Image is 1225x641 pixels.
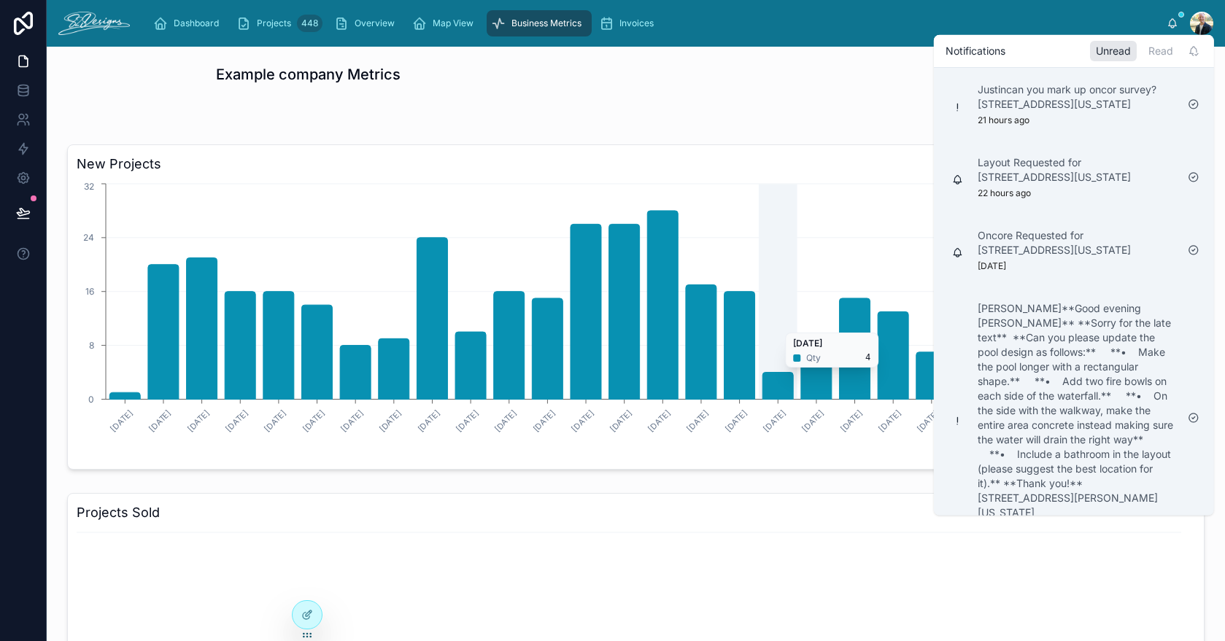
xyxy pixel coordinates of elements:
a: Dashboard [149,10,229,36]
text: [DATE] [915,408,941,434]
h3: Projects Sold [77,502,1195,523]
text: [DATE] [224,408,250,434]
img: App logo [58,12,130,35]
text: [DATE] [262,408,288,434]
span: Overview [355,18,395,29]
p: Layout Requested for [STREET_ADDRESS][US_STATE] [978,155,1176,184]
text: [DATE] [762,408,788,434]
tspan: 16 [85,286,94,297]
text: [DATE] [838,408,865,434]
text: [DATE] [800,408,826,434]
tspan: 24 [83,232,94,243]
h1: Example company Metrics [216,64,401,85]
text: [DATE] [301,408,327,434]
div: 448 [297,15,322,32]
div: Read [1143,41,1179,61]
text: [DATE] [185,408,212,434]
h1: Notifications [946,44,1005,58]
a: Business Metrics [487,10,592,36]
text: [DATE] [454,408,480,434]
text: [DATE] [416,408,442,434]
p: 21 hours ago [978,114,1029,126]
text: [DATE] [492,408,519,434]
p: [PERSON_NAME]**Good evening [PERSON_NAME]** **Sorry for the late text** **Can you please update t... [978,301,1176,520]
text: [DATE] [569,408,595,434]
div: Unread [1090,41,1137,61]
span: Projects [257,18,291,29]
text: [DATE] [339,408,366,434]
a: Overview [330,10,405,36]
h3: New Projects [77,154,1195,174]
a: Projects448 [232,10,327,36]
div: scrollable content [142,7,1167,39]
text: [DATE] [684,408,711,434]
p: [DATE] [978,260,1006,272]
text: [DATE] [608,408,634,434]
tspan: 8 [89,340,94,351]
span: Map View [433,18,474,29]
text: [DATE] [723,408,749,434]
a: Invoices [595,10,664,36]
text: [DATE] [646,408,673,434]
text: [DATE] [109,408,135,434]
tspan: 0 [88,394,94,405]
span: Dashboard [174,18,219,29]
span: Invoices [619,18,654,29]
a: Map View [408,10,484,36]
p: Justincan you mark up oncor survey? [STREET_ADDRESS][US_STATE] [978,82,1176,112]
text: [DATE] [377,408,403,434]
span: Business Metrics [511,18,581,29]
p: Oncore Requested for [STREET_ADDRESS][US_STATE] [978,228,1176,257]
p: 22 hours ago [978,187,1031,199]
div: chart [77,180,1195,460]
text: [DATE] [531,408,557,434]
text: [DATE] [147,408,173,434]
text: [DATE] [877,408,903,434]
tspan: 32 [84,181,94,192]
